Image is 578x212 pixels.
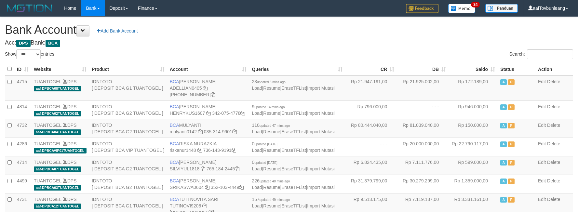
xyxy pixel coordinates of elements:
a: Edit [538,123,546,128]
a: Copy 5655032115 to clipboard [211,92,215,97]
a: Resume [263,86,280,91]
a: Import Mutasi [307,203,335,208]
span: 34 [471,2,480,7]
th: Status [498,63,535,75]
a: Load [252,185,262,190]
span: updated 47 mins ago [260,124,290,127]
a: Import Mutasi [307,86,335,91]
td: DPS [31,119,89,138]
span: updated 49 mins ago [260,198,290,202]
span: 226 [252,178,290,183]
td: Rp 946.000,00 [449,100,498,119]
span: 9 [252,104,285,109]
a: Copy TUTINOVI9208 to clipboard [202,203,207,208]
td: Rp 22.790.117,00 [449,138,498,156]
a: Resume [263,148,280,153]
span: Paused [508,160,515,166]
span: DPS [16,40,31,47]
a: TUANTOGEL [34,160,61,165]
a: Edit [538,197,546,202]
a: Copy HENRYKUS1607 to clipboard [206,111,211,116]
a: Resume [263,185,280,190]
td: [PERSON_NAME] 342-075-4778 [167,100,249,119]
td: 4499 [14,175,31,193]
a: Import Mutasi [307,148,335,153]
span: Paused [508,197,515,203]
a: EraseTFList [281,185,306,190]
span: Active [500,197,507,203]
a: Copy mulyanti0142 to clipboard [198,129,203,134]
span: Paused [508,179,515,184]
a: HENRYKUS1607 [170,111,205,116]
span: BCA [170,141,179,146]
span: BCA [170,104,179,109]
span: BCA [170,160,179,165]
td: MULYANTI 035-314-9901 [167,119,249,138]
span: Paused [508,123,515,128]
td: Rp 30.279.299,00 [397,175,449,193]
a: Delete [547,104,560,109]
a: TUANTOGEL [34,178,61,183]
a: Copy 3521034449 to clipboard [239,185,244,190]
a: Load [252,129,262,134]
td: DPS [31,175,89,193]
a: EraseTFList [281,111,306,116]
a: EraseTFList [281,203,306,208]
td: Rp 21.925.002,00 [397,75,449,101]
td: Rp 6.824.435,00 [345,156,397,175]
span: | | | [252,104,335,116]
th: Action [535,63,573,75]
a: Resume [263,111,280,116]
a: Copy 7361439191 to clipboard [232,148,236,153]
td: Rp 80.444.040,00 [345,119,397,138]
a: EraseTFList [281,166,306,171]
td: 4715 [14,75,31,101]
span: Paused [508,79,515,85]
label: Search: [509,49,573,59]
span: Paused [508,141,515,147]
span: updated [DATE] [254,161,277,165]
span: 157 [252,197,290,202]
a: Load [252,148,262,153]
td: 4814 [14,100,31,119]
span: 23 [252,79,285,84]
a: Delete [547,197,560,202]
a: SILVIYUL1818 [170,166,200,171]
td: DPS [31,138,89,156]
a: ADELLIAN0405 [170,86,202,91]
a: Copy 7651842445 to clipboard [235,166,239,171]
td: - - - [397,100,449,119]
span: updated 3 mins ago [257,80,286,84]
a: Delete [547,160,560,165]
span: aaf-DPBCA08TUANTOGEL [34,86,81,91]
span: aaf-DPBCA12TUANTOGEL [34,204,81,209]
a: Copy ADELLIAN0405 to clipboard [203,86,208,91]
span: | | | [252,141,335,153]
th: Queries: activate to sort column ascending [249,63,345,75]
td: IDNTOTO [ DEPOSIT BCA G2 TUANTOGEL ] [89,156,167,175]
a: TUANTOGEL [34,79,61,84]
span: BCA [170,79,179,84]
a: Import Mutasi [307,129,335,134]
a: Load [252,166,262,171]
td: DPS [31,156,89,175]
a: Load [252,86,262,91]
a: TUANTOGEL [34,197,61,202]
td: DPS [31,100,89,119]
a: Add Bank Account [93,25,142,36]
span: BCA [170,197,179,202]
span: Active [500,179,507,184]
a: Load [252,111,262,116]
a: Edit [538,160,546,165]
td: DPS [31,75,89,101]
span: updated [DATE] [254,142,277,146]
span: Paused [508,104,515,110]
td: IDNTOTO [ DEPOSIT BCA G2 TUANTOGEL ] [89,100,167,119]
td: Rp 796.000,00 [345,100,397,119]
span: 0 [252,141,277,146]
h1: Bank Account [5,23,573,36]
td: IDNTOTO [ DEPOSIT BCA G2 TUANTOGEL ] [89,119,167,138]
th: CR: activate to sort column ascending [345,63,397,75]
td: Rp 81.039.040,00 [397,119,449,138]
span: updated 14 mins ago [254,105,285,109]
